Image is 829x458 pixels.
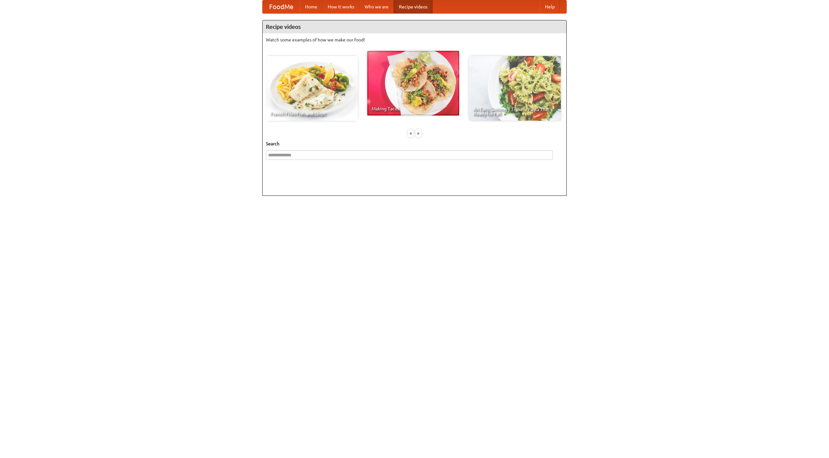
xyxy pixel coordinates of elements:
[367,51,459,116] a: Making Tacos
[300,0,323,13] a: Home
[263,20,566,33] h4: Recipe videos
[372,106,455,111] span: Making Tacos
[469,56,561,121] a: An Easy, Summery Tomato Pasta That's Ready for Fall
[394,0,433,13] a: Recipe videos
[266,56,358,121] a: French Fries Fish and Chips
[359,0,394,13] a: Who we are
[473,107,556,116] span: An Easy, Summery Tomato Pasta That's Ready for Fall
[415,129,421,137] div: »
[270,112,353,116] span: French Fries Fish and Chips
[540,0,560,13] a: Help
[266,140,563,147] h5: Search
[266,37,563,43] p: Watch some examples of how we make our food!
[263,0,300,13] a: FoodMe
[408,129,414,137] div: «
[323,0,359,13] a: How it works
